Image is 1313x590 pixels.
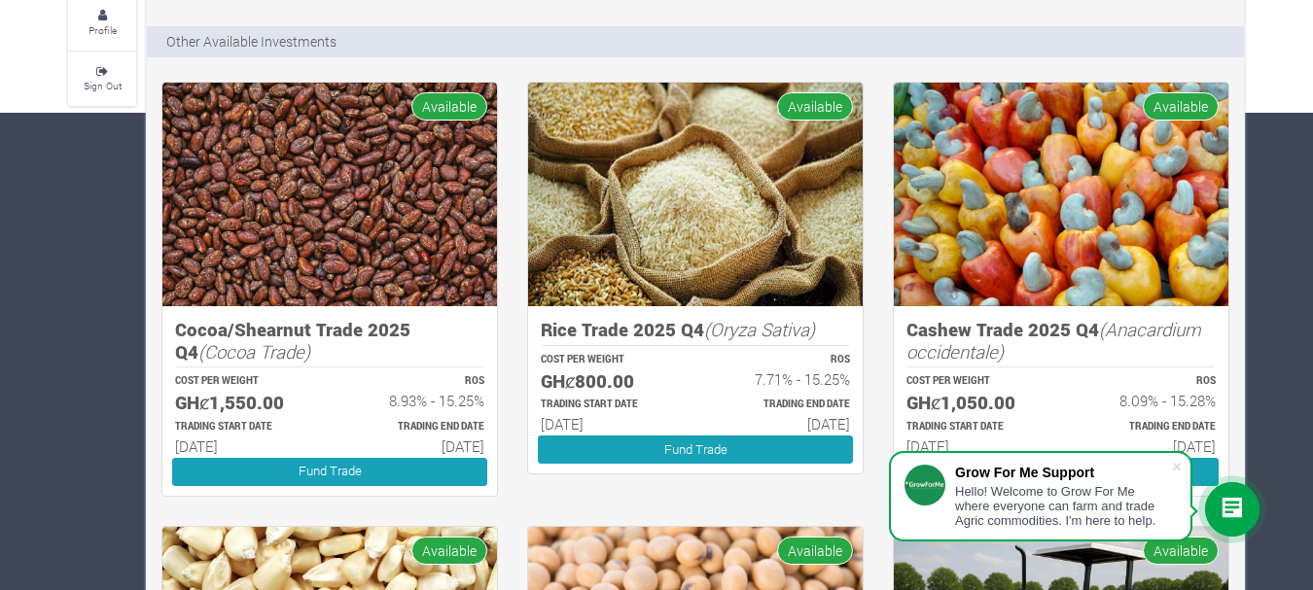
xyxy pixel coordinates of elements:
p: COST PER WEIGHT [541,353,678,367]
h6: [DATE] [1079,437,1216,455]
small: Profile [89,23,117,37]
p: Estimated Trading Start Date [541,398,678,412]
a: Fund Trade [172,458,487,486]
h6: 7.71% - 15.25% [713,370,850,388]
span: Available [777,537,853,565]
i: (Cocoa Trade) [198,339,310,364]
h5: Rice Trade 2025 Q4 [541,319,850,341]
span: Available [411,537,487,565]
i: (Oryza Sativa) [704,317,815,341]
h6: [DATE] [347,437,484,455]
span: Available [777,92,853,121]
p: Other Available Investments [166,31,337,52]
p: Estimated Trading Start Date [906,420,1044,434]
div: Grow For Me Support [955,465,1171,480]
h6: [DATE] [541,415,678,433]
div: Hello! Welcome to Grow For Me where everyone can farm and trade Agric commodities. I'm here to help. [955,484,1171,528]
h5: GHȼ800.00 [541,370,678,393]
p: Estimated Trading End Date [1079,420,1216,434]
p: ROS [1079,374,1216,389]
span: Available [411,92,487,121]
img: growforme image [162,83,497,307]
h6: 8.09% - 15.28% [1079,392,1216,409]
h6: [DATE] [713,415,850,433]
img: growforme image [528,83,863,307]
p: COST PER WEIGHT [175,374,312,389]
p: Estimated Trading End Date [347,420,484,434]
h6: [DATE] [906,437,1044,455]
p: ROS [347,374,484,389]
a: Fund Trade [538,435,853,464]
h5: GHȼ1,550.00 [175,392,312,414]
p: Estimated Trading Start Date [175,420,312,434]
h5: Cashew Trade 2025 Q4 [906,319,1216,363]
h5: Cocoa/Shearnut Trade 2025 Q4 [175,319,484,363]
span: Available [1143,537,1219,565]
p: ROS [713,353,850,367]
span: Available [1143,92,1219,121]
small: Sign Out [84,79,122,92]
img: growforme image [894,83,1228,307]
p: Estimated Trading End Date [713,398,850,412]
h6: 8.93% - 15.25% [347,392,484,409]
h6: [DATE] [175,437,312,455]
i: (Anacardium occidentale) [906,317,1201,364]
h5: GHȼ1,050.00 [906,392,1044,414]
p: COST PER WEIGHT [906,374,1044,389]
a: Sign Out [68,52,136,106]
